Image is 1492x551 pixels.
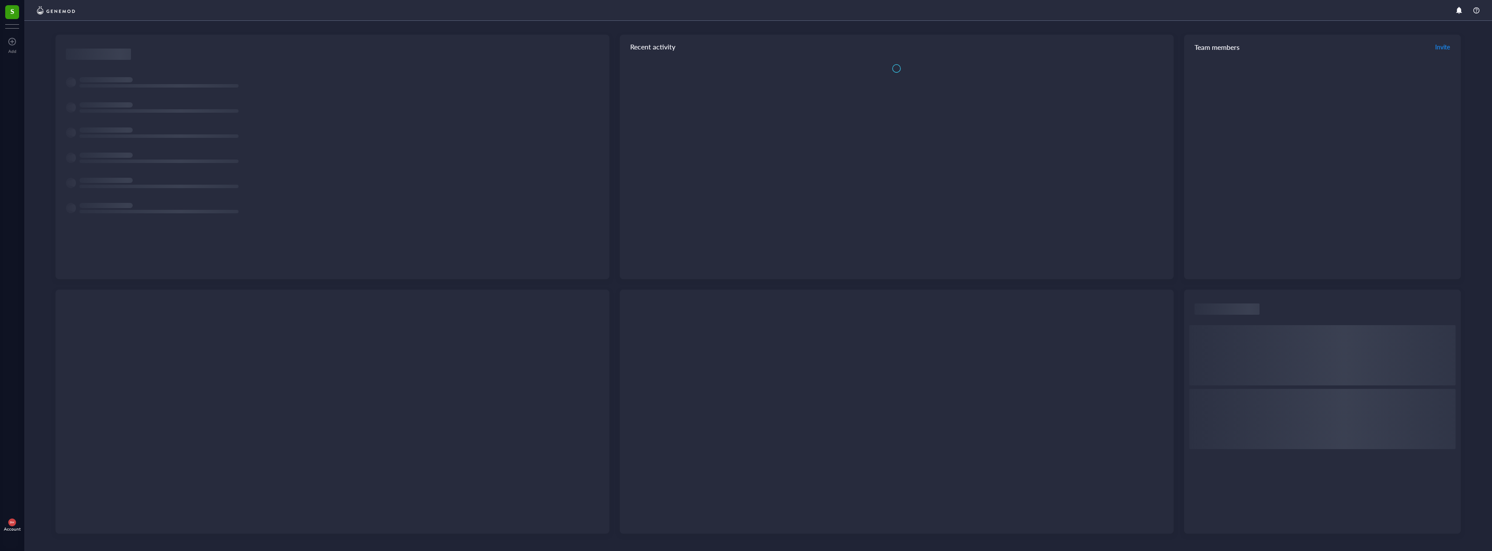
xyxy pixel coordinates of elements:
[8,49,16,54] div: Add
[620,35,1174,59] div: Recent activity
[10,521,14,524] span: DW
[10,6,14,16] span: S
[4,526,21,531] div: Account
[1435,40,1450,54] button: Invite
[1184,35,1461,59] div: Team members
[35,5,77,16] img: genemod-logo
[1435,42,1450,51] span: Invite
